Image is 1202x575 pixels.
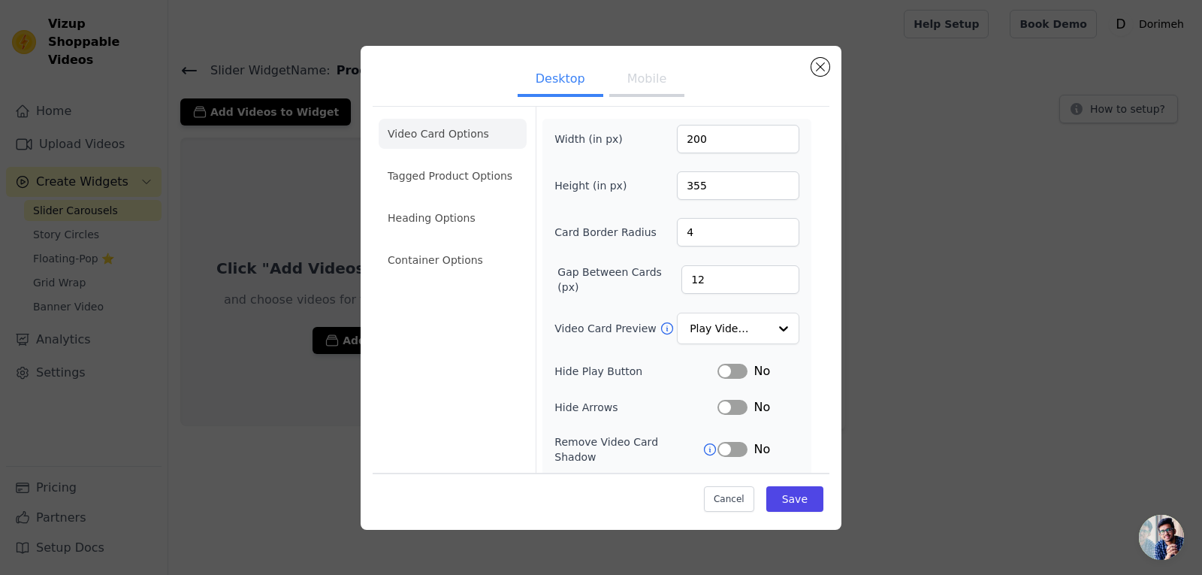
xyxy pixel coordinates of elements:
label: Card Border Radius [554,225,657,240]
button: Desktop [518,64,603,97]
span: No [754,440,770,458]
li: Video Card Options [379,119,527,149]
span: No [754,362,770,380]
label: Hide Play Button [554,364,717,379]
button: Mobile [609,64,684,97]
label: Width (in px) [554,132,636,147]
button: Close modal [811,58,829,76]
li: Tagged Product Options [379,161,527,191]
a: Open chat [1139,515,1184,560]
label: Gap Between Cards (px) [557,265,681,295]
li: Heading Options [379,203,527,233]
label: Video Card Preview [554,321,659,336]
button: Save [766,486,823,512]
label: Height (in px) [554,178,636,193]
span: No [754,398,770,416]
label: Remove Video Card Shadow [554,434,702,465]
li: Container Options [379,245,527,275]
label: Hide Arrows [554,400,717,415]
button: Cancel [704,486,754,512]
